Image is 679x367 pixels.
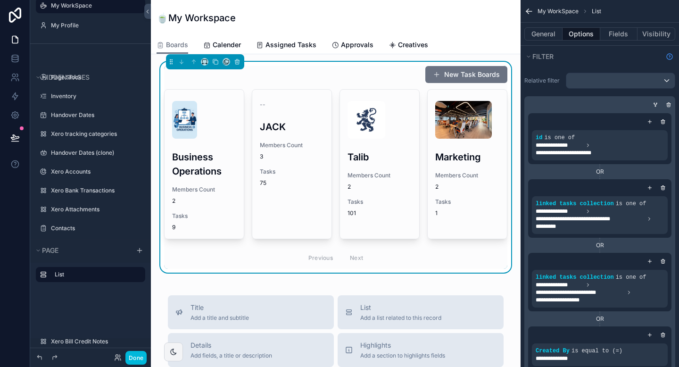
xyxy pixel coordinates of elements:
[435,172,499,179] span: Members Count
[638,27,675,41] button: Visibility
[536,274,614,281] span: linked tasks collection
[348,183,412,191] span: 2
[190,314,249,322] span: Add a title and subtitle
[435,198,499,206] span: Tasks
[157,36,188,54] a: Boards
[427,89,507,239] a: IMG_6556-HDR-Edit.jpgMarketingMembers Count2Tasks1
[51,111,140,119] label: Handover Dates
[172,197,236,205] span: 2
[435,183,499,191] span: 2
[166,40,188,50] span: Boards
[528,242,671,249] div: OR
[260,120,324,134] h3: JACK
[252,89,332,239] a: --JACKMembers Count3Tasks75
[172,224,175,231] span: 9
[51,187,140,194] label: Xero Bank Transactions
[348,172,412,179] span: Members Count
[260,168,324,175] span: Tasks
[260,101,265,108] span: --
[213,40,241,50] span: Calender
[34,71,141,84] button: Hidden pages
[532,52,554,60] span: Filter
[168,295,334,329] button: TitleAdd a title and subtitle
[338,333,504,367] button: HighlightsAdd a section to highlights fields
[348,209,356,217] span: 101
[398,40,428,50] span: Creatives
[164,89,244,239] a: ChatGPT-Image-Oct-10,-2025,-11_50_51-AM.pngBusiness OperationsMembers Count2Tasks9
[389,36,428,55] a: Creatives
[51,22,140,29] label: My Profile
[435,209,438,217] span: 1
[536,200,614,207] span: linked tasks collection
[125,351,147,365] button: Done
[190,341,272,350] span: Details
[339,89,420,239] a: Creative-Color-Brushstroke-Lettering-Logo.jpgTalibMembers Count2Tasks101
[265,40,316,50] span: Assigned Tasks
[528,315,671,323] div: OR
[360,352,445,359] span: Add a section to highlights fields
[435,101,492,139] img: IMG_6556-HDR-Edit.jpg
[203,36,241,55] a: Calender
[563,27,600,41] button: Options
[538,8,579,15] span: My WorkSpace
[360,303,441,312] span: List
[536,134,542,141] span: id
[260,142,324,149] span: Members Count
[592,8,601,15] span: List
[331,36,373,55] a: Approvals
[348,198,412,206] span: Tasks
[51,168,140,175] label: Xero Accounts
[616,274,646,281] span: is one of
[360,341,445,350] span: Highlights
[51,2,140,9] label: My WorkSpace
[544,134,575,141] span: is one of
[51,92,140,100] label: Inventory
[571,348,622,354] span: is equal to (=)
[55,271,138,278] label: List
[524,27,563,41] button: General
[168,333,334,367] button: DetailsAdd fields, a title or description
[172,186,236,193] span: Members Count
[536,348,570,354] span: Created By
[172,101,197,139] img: ChatGPT-Image-Oct-10,-2025,-11_50_51-AM.png
[51,149,140,157] label: Handover Dates (clone)
[524,77,562,84] label: Relative filter
[425,66,507,83] a: New Task Boards
[666,53,673,60] svg: Show help information
[348,101,385,139] img: Creative-Color-Brushstroke-Lettering-Logo.jpg
[256,36,316,55] a: Assigned Tasks
[157,11,236,25] h1: 🍵My Workspace
[348,150,412,164] h3: Talib
[528,168,671,175] div: OR
[435,150,499,164] h3: Marketing
[51,225,140,232] label: Contacts
[172,212,236,220] span: Tasks
[260,179,266,187] span: 75
[190,303,249,312] span: Title
[341,40,373,50] span: Approvals
[524,50,662,63] button: Filter
[34,244,130,257] button: Page
[30,263,151,292] div: scrollable content
[190,352,272,359] span: Add fields, a title or description
[51,130,140,138] label: Xero tracking categories
[616,200,646,207] span: is one of
[360,314,441,322] span: Add a list related to this record
[338,295,504,329] button: ListAdd a list related to this record
[42,246,58,254] span: Page
[600,27,638,41] button: Fields
[51,206,140,213] label: Xero Attachments
[172,150,236,178] h3: Business Operations
[51,74,140,81] label: Page Stock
